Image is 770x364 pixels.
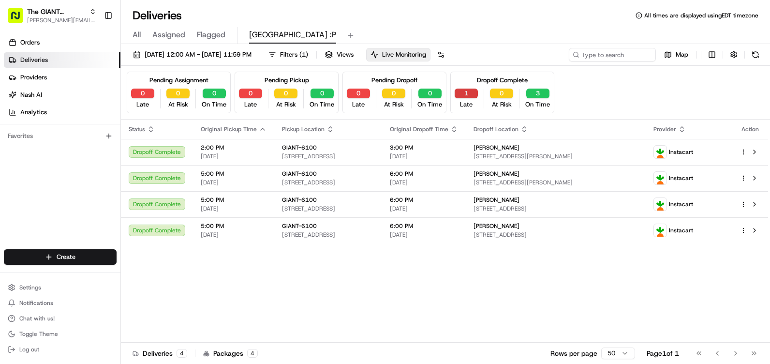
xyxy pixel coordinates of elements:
[390,231,458,239] span: [DATE]
[669,148,693,156] span: Instacart
[4,296,117,310] button: Notifications
[382,89,405,98] button: 0
[244,100,257,109] span: Late
[201,222,267,230] span: 5:00 PM
[299,50,308,59] span: ( 1 )
[384,100,404,109] span: At Risk
[390,170,458,178] span: 6:00 PM
[247,349,258,358] div: 4
[282,144,317,152] span: GIANT-6100
[25,62,160,73] input: Clear
[133,8,182,23] h1: Deliveries
[201,231,267,239] span: [DATE]
[10,141,17,149] div: 📗
[644,12,758,19] span: All times are displayed using EDT timezone
[4,87,120,103] a: Nash AI
[149,76,208,85] div: Pending Assignment
[654,198,666,211] img: profile_instacart_ahold_partner.png
[282,170,317,178] span: GIANT-6100
[474,152,638,160] span: [STREET_ADDRESS][PERSON_NAME]
[740,125,760,133] div: Action
[265,76,309,85] div: Pending Pickup
[152,29,185,41] span: Assigned
[474,205,638,212] span: [STREET_ADDRESS]
[78,136,159,154] a: 💻API Documentation
[201,179,267,186] span: [DATE]
[669,174,693,182] span: Instacart
[4,128,117,144] div: Favorites
[96,164,117,171] span: Pylon
[390,196,458,204] span: 6:00 PM
[10,10,29,29] img: Nash
[276,100,296,109] span: At Risk
[525,100,550,109] span: On Time
[264,48,312,61] button: Filters(1)
[660,48,693,61] button: Map
[474,179,638,186] span: [STREET_ADDRESS][PERSON_NAME]
[27,16,96,24] span: [PERSON_NAME][EMAIL_ADDRESS][PERSON_NAME][DOMAIN_NAME]
[280,50,308,59] span: Filters
[669,200,693,208] span: Instacart
[474,144,519,152] span: [PERSON_NAME]
[201,125,257,133] span: Original Pickup Time
[131,89,154,98] button: 0
[201,144,267,152] span: 2:00 PM
[19,140,74,150] span: Knowledge Base
[4,249,117,265] button: Create
[203,349,258,358] div: Packages
[282,222,317,230] span: GIANT-6100
[4,35,120,50] a: Orders
[10,92,27,110] img: 1736555255976-a54dd68f-1ca7-489b-9aae-adbdc363a1c4
[282,179,374,186] span: [STREET_ADDRESS]
[654,146,666,158] img: profile_instacart_ahold_partner.png
[19,299,53,307] span: Notifications
[390,144,458,152] span: 3:00 PM
[474,231,638,239] span: [STREET_ADDRESS]
[129,48,256,61] button: [DATE] 12:00 AM - [DATE] 11:59 PM
[417,100,442,109] span: On Time
[526,89,549,98] button: 3
[6,136,78,154] a: 📗Knowledge Base
[20,73,47,82] span: Providers
[127,72,231,113] div: Pending Assignment0Late0At Risk0On Time
[347,89,370,98] button: 0
[27,7,86,16] span: The GIANT Company
[418,89,442,98] button: 0
[201,196,267,204] span: 5:00 PM
[136,100,149,109] span: Late
[282,196,317,204] span: GIANT-6100
[129,125,145,133] span: Status
[20,108,47,117] span: Analytics
[4,52,120,68] a: Deliveries
[352,100,365,109] span: Late
[201,205,267,212] span: [DATE]
[474,170,519,178] span: [PERSON_NAME]
[164,95,176,107] button: Start new chat
[390,179,458,186] span: [DATE]
[390,125,448,133] span: Original Dropoff Time
[282,152,374,160] span: [STREET_ADDRESS]
[4,70,120,85] a: Providers
[282,125,325,133] span: Pickup Location
[550,349,597,358] p: Rows per page
[647,349,679,358] div: Page 1 of 1
[145,50,252,59] span: [DATE] 12:00 AM - [DATE] 11:59 PM
[133,349,187,358] div: Deliveries
[366,48,430,61] button: Live Monitoring
[82,141,89,149] div: 💻
[19,330,58,338] span: Toggle Theme
[4,312,117,325] button: Chat with us!
[455,89,478,98] button: 1
[177,349,187,358] div: 4
[133,29,141,41] span: All
[450,72,554,113] div: Dropoff Complete1Late0At Risk3On Time
[321,48,358,61] button: Views
[57,253,75,261] span: Create
[282,205,374,212] span: [STREET_ADDRESS]
[4,327,117,341] button: Toggle Theme
[4,281,117,294] button: Settings
[390,152,458,160] span: [DATE]
[492,100,512,109] span: At Risk
[19,284,41,291] span: Settings
[669,227,693,234] span: Instacart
